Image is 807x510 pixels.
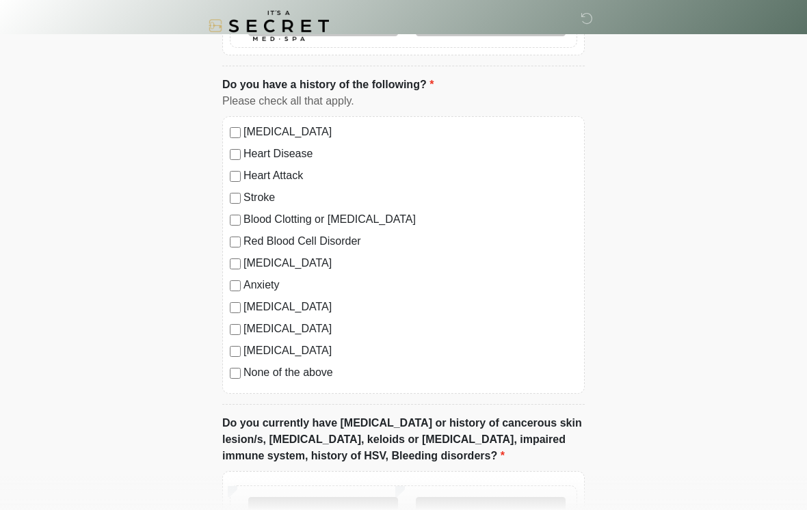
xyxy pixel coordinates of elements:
[222,415,585,464] label: Do you currently have [MEDICAL_DATA] or history of cancerous skin lesion/s, [MEDICAL_DATA], keloi...
[243,167,577,184] label: Heart Attack
[230,346,241,357] input: [MEDICAL_DATA]
[222,93,585,109] div: Please check all that apply.
[230,324,241,335] input: [MEDICAL_DATA]
[230,193,241,204] input: Stroke
[230,171,241,182] input: Heart Attack
[230,302,241,313] input: [MEDICAL_DATA]
[222,77,434,93] label: Do you have a history of the following?
[243,124,577,140] label: [MEDICAL_DATA]
[243,299,577,315] label: [MEDICAL_DATA]
[243,146,577,162] label: Heart Disease
[230,258,241,269] input: [MEDICAL_DATA]
[243,321,577,337] label: [MEDICAL_DATA]
[230,149,241,160] input: Heart Disease
[209,10,329,41] img: It's A Secret Med Spa Logo
[230,215,241,226] input: Blood Clotting or [MEDICAL_DATA]
[243,364,577,381] label: None of the above
[230,237,241,247] input: Red Blood Cell Disorder
[243,343,577,359] label: [MEDICAL_DATA]
[243,189,577,206] label: Stroke
[243,277,577,293] label: Anxiety
[230,280,241,291] input: Anxiety
[243,211,577,228] label: Blood Clotting or [MEDICAL_DATA]
[230,127,241,138] input: [MEDICAL_DATA]
[230,368,241,379] input: None of the above
[243,233,577,250] label: Red Blood Cell Disorder
[243,255,577,271] label: [MEDICAL_DATA]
